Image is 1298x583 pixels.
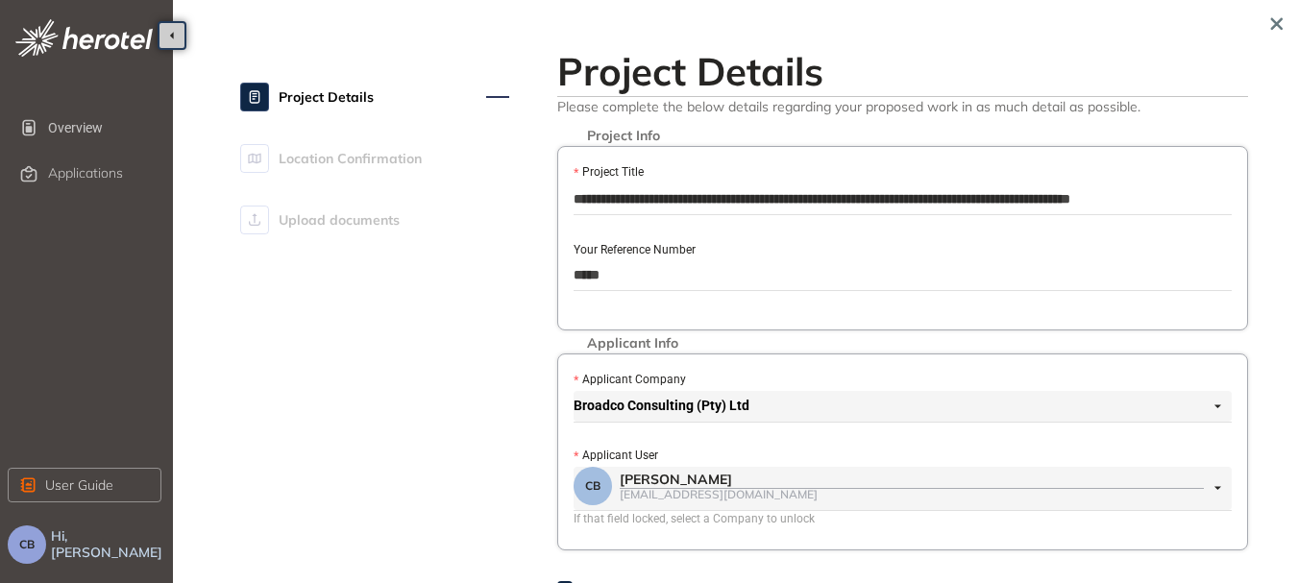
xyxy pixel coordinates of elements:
[8,525,46,564] button: CB
[279,201,400,239] span: Upload documents
[8,468,161,502] button: User Guide
[574,260,1232,289] input: Your Reference Number
[574,447,658,465] label: Applicant User
[48,165,123,182] span: Applications
[577,128,670,144] span: Project Info
[577,335,688,352] span: Applicant Info
[557,97,1248,115] span: Please complete the below details regarding your proposed work in as much detail as possible.
[574,184,1232,213] input: Project Title
[19,538,35,551] span: CB
[45,474,113,496] span: User Guide
[279,139,422,178] span: Location Confirmation
[620,488,1204,500] div: [EMAIL_ADDRESS][DOMAIN_NAME]
[574,510,1232,528] div: If that field locked, select a Company to unlock
[574,391,1221,422] span: Broadco Consulting (Pty) Ltd
[574,371,686,389] label: Applicant Company
[48,109,158,147] span: Overview
[15,19,153,57] img: logo
[574,163,644,182] label: Project Title
[51,528,165,561] span: Hi, [PERSON_NAME]
[557,48,1248,94] h2: Project Details
[620,472,1204,488] div: [PERSON_NAME]
[279,78,374,116] span: Project Details
[574,241,696,259] label: Your Reference Number
[585,479,600,493] span: CB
